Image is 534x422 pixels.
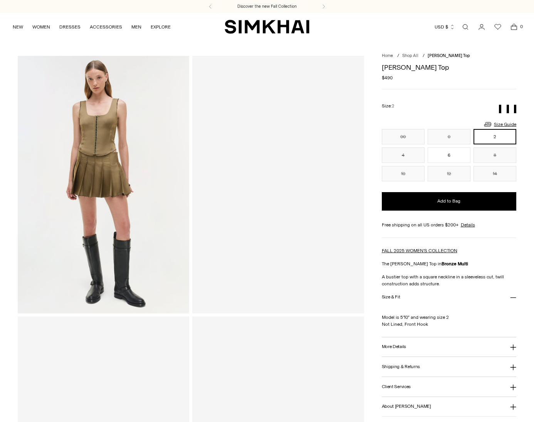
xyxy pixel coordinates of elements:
[382,364,420,369] h3: Shipping & Returns
[458,19,473,35] a: Open search modal
[382,248,457,253] a: FALL 2025 WOMEN'S COLLECTION
[382,166,425,181] button: 10
[392,104,394,109] span: 2
[483,119,516,129] a: Size Guide
[423,53,425,59] div: /
[13,18,23,35] a: NEW
[382,337,517,357] button: More Details
[428,129,470,144] button: 0
[192,56,364,313] a: Carly Bustier Top
[382,287,517,307] button: Size & Fit
[32,18,50,35] a: WOMEN
[382,64,517,71] h1: [PERSON_NAME] Top
[225,19,309,34] a: SIMKHAI
[474,166,516,181] button: 14
[382,147,425,163] button: 4
[237,3,297,10] a: Discover the new Fall Collection
[382,53,517,59] nav: breadcrumbs
[382,307,517,328] p: Model is 5'10" and wearing size 2 Not Lined, Front Hook
[428,53,470,58] span: [PERSON_NAME] Top
[518,23,525,30] span: 0
[151,18,171,35] a: EXPLORE
[90,18,122,35] a: ACCESSORIES
[428,147,470,163] button: 6
[437,198,460,204] span: Add to Bag
[382,397,517,417] button: About [PERSON_NAME]
[382,344,406,349] h3: More Details
[397,53,399,59] div: /
[382,53,393,58] a: Home
[382,74,393,81] span: $490
[402,53,418,58] a: Shop All
[59,18,81,35] a: DRESSES
[382,221,517,228] div: Free shipping on all US orders $200+
[435,18,455,35] button: USD $
[474,147,516,163] button: 8
[18,56,190,313] img: Carly Bustier Top
[474,129,516,144] button: 2
[382,377,517,397] button: Client Services
[428,166,470,181] button: 12
[382,295,400,300] h3: Size & Fit
[382,384,411,389] h3: Client Services
[382,357,517,377] button: Shipping & Returns
[506,19,522,35] a: Open cart modal
[131,18,141,35] a: MEN
[461,221,475,228] a: Details
[382,273,517,287] p: A bustier top with a square neckline in a sleeveless cut, twill construction adds structure.
[490,19,505,35] a: Wishlist
[442,261,468,266] strong: Bronze Multi
[382,404,431,409] h3: About [PERSON_NAME]
[382,192,517,211] button: Add to Bag
[382,129,425,144] button: 00
[382,102,394,110] label: Size:
[474,19,489,35] a: Go to the account page
[382,260,517,267] p: The [PERSON_NAME] Top in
